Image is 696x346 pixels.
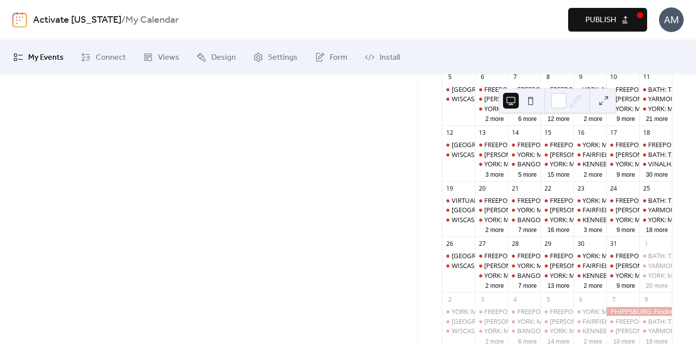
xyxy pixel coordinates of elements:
[508,251,541,260] div: FREEPORT: VISIBILITY FREEPORT Stand for Democracy!
[508,85,541,94] div: FREEPORT: VISIBILITY FREEPORT Stand for Democracy!
[481,225,508,234] button: 2 more
[574,251,606,260] div: YORK: Morning Resistance at Town Center
[33,11,121,30] a: Activate [US_STATE]
[582,150,659,159] div: FAIRFIELD: Stop The Coup
[574,159,606,168] div: KENNEBUNK: Stand Out
[543,280,573,290] button: 13 more
[610,184,618,192] div: 24
[446,240,454,248] div: 26
[517,317,667,326] div: YORK: Morning Resistance at [GEOGRAPHIC_DATA]
[442,196,475,205] div: VIRTUAL: Immigration, Justice and Resistance Lab
[508,150,541,159] div: YORK: Morning Resistance at Town Center
[246,44,305,71] a: Settings
[508,326,541,335] div: BANGOR: Weekly peaceful protest
[484,85,668,94] div: FREEPORT: AM and PM Visibility Bridge Brigade. Click for times!
[442,215,475,224] div: WISCASSET: Community Stand Up - Being a Good Human Matters!
[550,140,661,149] div: FREEPORT: Visibility Brigade Standout
[577,184,585,192] div: 23
[484,140,668,149] div: FREEPORT: AM and PM Visibility Bridge Brigade. Click for times!
[642,336,672,346] button: 19 more
[508,271,541,280] div: BANGOR: Weekly peaceful protest
[610,240,618,248] div: 31
[481,114,508,123] button: 2 more
[517,85,678,94] div: FREEPORT: VISIBILITY FREEPORT Stand for Democracy!
[442,251,475,260] div: BELFAST: Support Palestine Weekly Standout
[481,336,508,346] button: 2 more
[606,196,639,205] div: FREEPORT: AM and PM Rush Hour Brigade. Click for times!
[481,280,508,290] button: 2 more
[606,271,639,280] div: YORK: Morning Resistance at Town Center
[452,307,602,316] div: YORK: Morning Resistance at [GEOGRAPHIC_DATA]
[452,326,647,335] div: WISCASSET: Community Stand Up - Being a Good Human Matters!
[74,44,133,71] a: Connect
[478,184,487,192] div: 20
[582,261,659,270] div: FAIRFIELD: Stop The Coup
[475,205,507,214] div: WELLS: NO I.C.E in Wells
[268,52,298,64] span: Settings
[484,326,634,335] div: YORK: Morning Resistance at [GEOGRAPHIC_DATA]
[517,159,618,168] div: BANGOR: Weekly peaceful protest
[639,196,672,205] div: BATH: Tabling at the Bath Farmers Market
[475,326,507,335] div: YORK: Morning Resistance at Town Center
[574,215,606,224] div: KENNEBUNK: Stand Out
[484,261,619,270] div: [PERSON_NAME]: NO I.C.E in [PERSON_NAME]
[577,129,585,137] div: 16
[582,159,655,168] div: KENNEBUNK: Stand Out
[580,169,606,179] button: 2 more
[517,215,618,224] div: BANGOR: Weekly peaceful protest
[606,251,639,260] div: FREEPORT: AM and PM Rush Hour Brigade. Click for times!
[452,140,623,149] div: [GEOGRAPHIC_DATA]: Support Palestine Weekly Standout
[478,240,487,248] div: 27
[642,280,672,290] button: 20 more
[639,85,672,94] div: BATH: Tabling at the Bath Farmers Market
[610,295,618,304] div: 7
[442,261,475,270] div: WISCASSET: Community Stand Up - Being a Good Human Matters!
[478,295,487,304] div: 3
[475,215,507,224] div: YORK: Morning Resistance at Town Center
[541,196,573,205] div: FREEPORT: Visibility Brigade Standout
[517,150,667,159] div: YORK: Morning Resistance at [GEOGRAPHIC_DATA]
[484,251,668,260] div: FREEPORT: AM and PM Visibility Bridge Brigade. Click for times!
[574,140,606,149] div: YORK: Morning Resistance at Town Center
[541,251,573,260] div: FREEPORT: Visibility Brigade Standout
[508,261,541,270] div: YORK: Morning Resistance at Town Center
[550,205,685,214] div: [PERSON_NAME]: NO I.C.E in [PERSON_NAME]
[330,52,348,64] span: Form
[514,336,541,346] button: 6 more
[541,140,573,149] div: FREEPORT: Visibility Brigade Standout
[577,240,585,248] div: 30
[642,129,651,137] div: 18
[609,336,639,346] button: 10 more
[475,261,507,270] div: WELLS: NO I.C.E in Wells
[357,44,407,71] a: Install
[511,295,519,304] div: 4
[606,159,639,168] div: YORK: Morning Resistance at Town Center
[642,114,672,123] button: 21 more
[484,196,668,205] div: FREEPORT: AM and PM Visibility Bridge Brigade. Click for times!
[613,114,639,123] button: 9 more
[541,159,573,168] div: YORK: Morning Resistance at Town Center
[475,159,507,168] div: YORK: Morning Resistance at Town Center
[550,150,685,159] div: [PERSON_NAME]: NO I.C.E in [PERSON_NAME]
[511,129,519,137] div: 14
[639,317,672,326] div: BATH: Tabling at the Bath Farmers Market
[606,326,639,335] div: WELLS: NO I.C.E in Wells
[541,326,573,335] div: YORK: Morning Resistance at Town Center
[574,317,606,326] div: FAIRFIELD: Stop The Coup
[550,261,685,270] div: [PERSON_NAME]: NO I.C.E in [PERSON_NAME]
[508,215,541,224] div: BANGOR: Weekly peaceful protest
[639,271,672,280] div: YORK: Morning Resistance at Town Center
[544,73,552,81] div: 8
[606,307,672,316] div: PHIPPSBURG: Finding Freedom: White women take on our own white supremacy
[580,225,606,234] button: 3 more
[582,317,659,326] div: FAIRFIELD: Stop The Coup
[452,215,647,224] div: WISCASSET: Community Stand Up - Being a Good Human Matters!
[543,225,573,234] button: 16 more
[28,52,64,64] span: My Events
[610,129,618,137] div: 17
[541,205,573,214] div: WELLS: NO I.C.E in Wells
[446,184,454,192] div: 19
[642,295,651,304] div: 8
[517,307,678,316] div: FREEPORT: VISIBILITY FREEPORT Stand for Democracy!
[136,44,187,71] a: Views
